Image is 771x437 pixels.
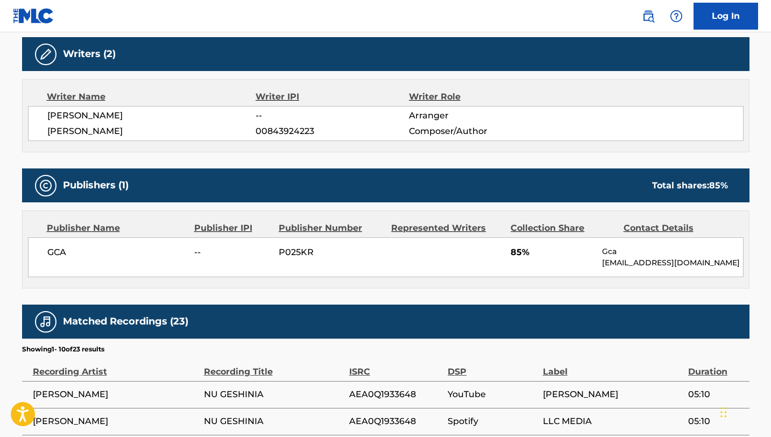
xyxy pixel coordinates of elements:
[47,125,256,138] span: [PERSON_NAME]
[652,179,728,192] div: Total shares:
[720,396,727,428] div: Drag
[511,246,594,259] span: 85%
[39,179,52,192] img: Publishers
[47,109,256,122] span: [PERSON_NAME]
[279,222,383,235] div: Publisher Number
[47,246,187,259] span: GCA
[22,344,104,354] p: Showing 1 - 10 of 23 results
[256,109,408,122] span: --
[63,48,116,60] h5: Writers (2)
[39,315,52,328] img: Matched Recordings
[543,354,683,378] div: Label
[33,415,199,428] span: [PERSON_NAME]
[409,109,548,122] span: Arranger
[543,415,683,428] span: LLC MEDIA
[204,415,344,428] span: NU GESHINIA
[349,415,442,428] span: AEA0Q1933648
[448,354,537,378] div: DSP
[47,222,186,235] div: Publisher Name
[13,8,54,24] img: MLC Logo
[694,3,758,30] a: Log In
[47,90,256,103] div: Writer Name
[33,354,199,378] div: Recording Artist
[63,179,129,192] h5: Publishers (1)
[670,10,683,23] img: help
[602,246,742,257] p: Gca
[642,10,655,23] img: search
[717,385,771,437] iframe: Chat Widget
[688,354,744,378] div: Duration
[279,246,383,259] span: P025KR
[448,388,537,401] span: YouTube
[391,222,503,235] div: Represented Writers
[256,125,408,138] span: 00843924223
[194,222,271,235] div: Publisher IPI
[204,388,344,401] span: NU GESHINIA
[63,315,188,328] h5: Matched Recordings (23)
[638,5,659,27] a: Public Search
[602,257,742,269] p: [EMAIL_ADDRESS][DOMAIN_NAME]
[204,354,344,378] div: Recording Title
[33,388,199,401] span: [PERSON_NAME]
[409,125,548,138] span: Composer/Author
[666,5,687,27] div: Help
[409,90,548,103] div: Writer Role
[511,222,615,235] div: Collection Share
[688,415,744,428] span: 05:10
[256,90,409,103] div: Writer IPI
[543,388,683,401] span: [PERSON_NAME]
[39,48,52,61] img: Writers
[624,222,728,235] div: Contact Details
[349,388,442,401] span: AEA0Q1933648
[194,246,271,259] span: --
[448,415,537,428] span: Spotify
[688,388,744,401] span: 05:10
[709,180,728,191] span: 85 %
[349,354,442,378] div: ISRC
